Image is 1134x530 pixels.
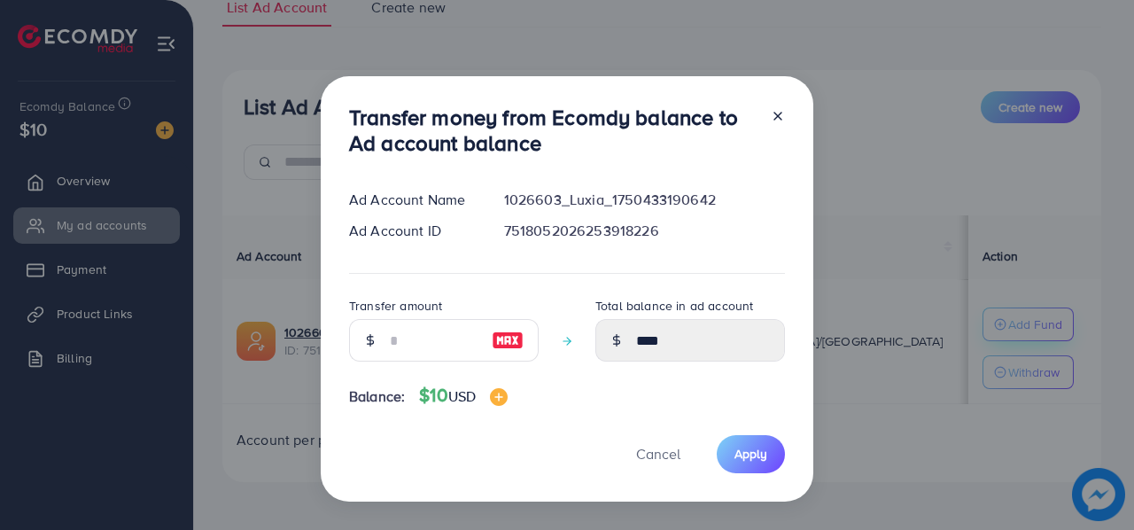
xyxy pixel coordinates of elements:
span: Cancel [636,444,680,464]
div: Ad Account ID [335,221,490,241]
span: USD [448,386,476,406]
h4: $10 [419,385,508,407]
label: Transfer amount [349,297,442,315]
button: Cancel [614,435,703,473]
img: image [492,330,524,351]
button: Apply [717,435,785,473]
span: Apply [734,445,767,463]
span: Balance: [349,386,405,407]
div: 7518052026253918226 [490,221,799,241]
h3: Transfer money from Ecomdy balance to Ad account balance [349,105,757,156]
label: Total balance in ad account [595,297,753,315]
img: image [490,388,508,406]
div: Ad Account Name [335,190,490,210]
div: 1026603_Luxia_1750433190642 [490,190,799,210]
